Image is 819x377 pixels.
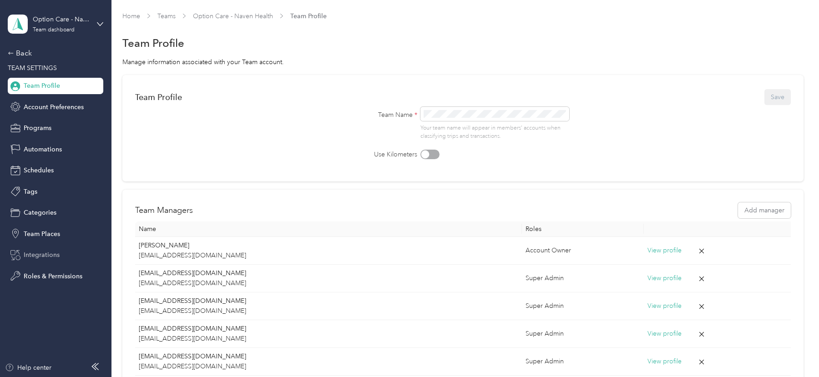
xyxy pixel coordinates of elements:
th: Name [135,221,522,237]
p: [EMAIL_ADDRESS][DOMAIN_NAME] [139,334,518,344]
p: [EMAIL_ADDRESS][DOMAIN_NAME] [139,324,518,334]
span: Roles & Permissions [24,271,82,281]
button: View profile [647,301,682,311]
p: [PERSON_NAME] [139,241,518,251]
a: Home [122,12,140,20]
span: Tags [24,187,37,196]
iframe: Everlance-gr Chat Button Frame [768,326,819,377]
button: View profile [647,357,682,367]
p: [EMAIL_ADDRESS][DOMAIN_NAME] [139,296,518,306]
button: Add manager [738,202,791,218]
div: Option Care - Naven Health [33,15,90,24]
span: Team Profile [24,81,60,90]
div: Team Profile [135,92,182,102]
button: View profile [647,273,682,283]
p: [EMAIL_ADDRESS][DOMAIN_NAME] [139,278,518,288]
span: Schedules [24,166,54,175]
button: View profile [647,246,682,256]
a: Option Care - Naven Health [193,12,273,20]
p: [EMAIL_ADDRESS][DOMAIN_NAME] [139,362,518,372]
h2: Team Managers [135,204,193,216]
button: Help center [5,363,51,372]
p: [EMAIL_ADDRESS][DOMAIN_NAME] [139,251,518,261]
span: Integrations [24,250,60,260]
span: Automations [24,145,62,154]
p: [EMAIL_ADDRESS][DOMAIN_NAME] [139,352,518,362]
h1: Team Profile [122,38,184,48]
p: [EMAIL_ADDRESS][DOMAIN_NAME] [139,306,518,316]
span: Team Profile [290,11,327,21]
a: Teams [157,12,176,20]
button: View profile [647,329,682,339]
p: [EMAIL_ADDRESS][DOMAIN_NAME] [139,268,518,278]
span: TEAM SETTINGS [8,64,57,72]
label: Team Name [335,110,417,120]
div: Account Owner [526,246,640,256]
div: Super Admin [526,357,640,367]
div: Back [8,48,99,59]
span: Programs [24,123,51,133]
div: Manage information associated with your Team account. [122,57,803,67]
span: Team Places [24,229,60,239]
p: Your team name will appear in members’ accounts when classifying trips and transactions. [420,124,569,140]
div: Team dashboard [33,27,75,33]
label: Use Kilometers [335,150,417,159]
span: Categories [24,208,56,217]
div: Super Admin [526,301,640,311]
th: Roles [522,221,644,237]
span: Account Preferences [24,102,84,112]
div: Super Admin [526,273,640,283]
div: Super Admin [526,329,640,339]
